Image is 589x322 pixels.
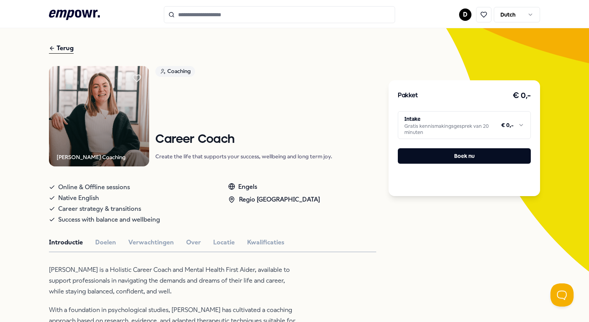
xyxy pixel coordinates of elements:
[58,193,99,203] span: Native English
[58,182,130,193] span: Online & Offline sessions
[213,237,235,247] button: Locatie
[459,8,471,21] button: D
[398,91,418,101] h3: Pakket
[186,237,201,247] button: Over
[155,66,332,80] a: Coaching
[49,66,149,166] img: Product Image
[49,264,300,297] p: [PERSON_NAME] is a Holistic Career Coach and Mental Health First Aider, available to support prof...
[228,195,320,205] div: Regio [GEOGRAPHIC_DATA]
[164,6,395,23] input: Search for products, categories or subcategories
[58,203,141,214] span: Career strategy & transitions
[57,153,126,161] div: [PERSON_NAME] Coaching
[228,182,320,192] div: Engels
[49,43,74,54] div: Terug
[247,237,284,247] button: Kwalificaties
[155,133,332,146] h1: Career Coach
[398,148,530,164] button: Boek nu
[155,66,195,77] div: Coaching
[58,214,160,225] span: Success with balance and wellbeing
[550,283,574,307] iframe: Help Scout Beacon - Open
[128,237,174,247] button: Verwachtingen
[95,237,116,247] button: Doelen
[513,90,531,102] h3: € 0,-
[155,153,332,160] p: Create the life that supports your success, wellbeing and long term joy.
[49,237,83,247] button: Introductie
